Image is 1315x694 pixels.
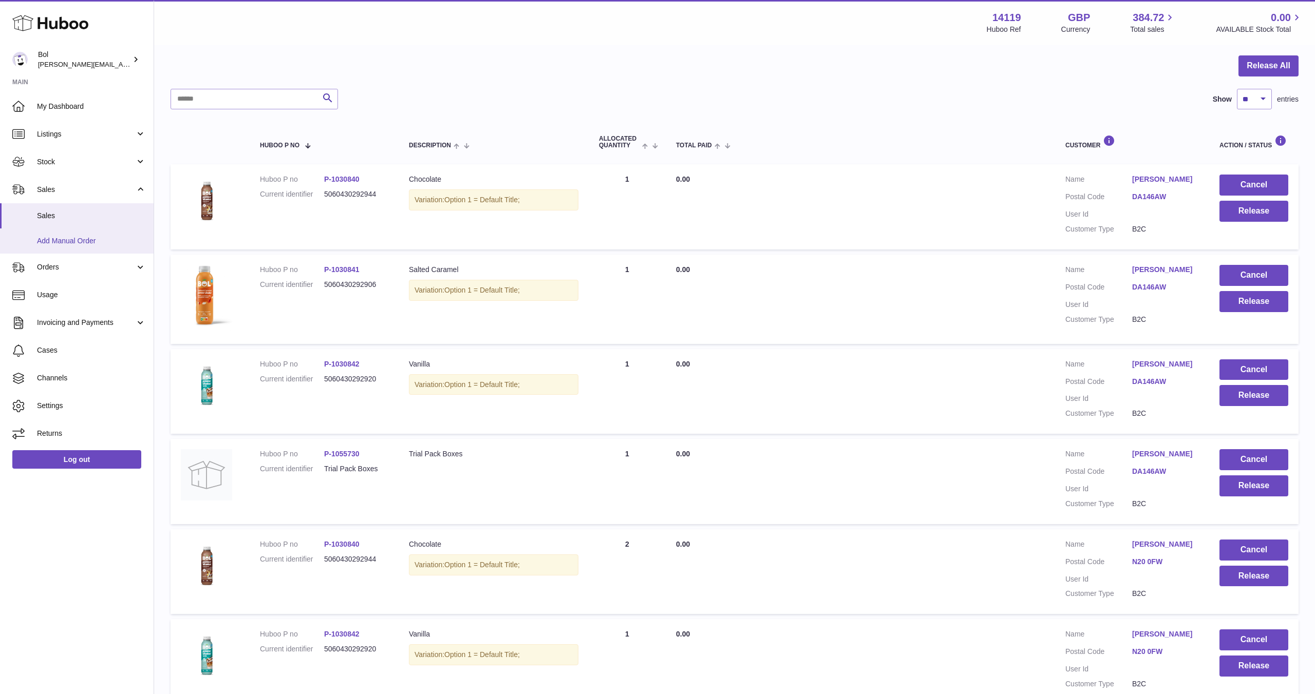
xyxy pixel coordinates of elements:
[444,561,520,569] span: Option 1 = Default Title;
[37,290,146,300] span: Usage
[409,175,578,184] div: Chocolate
[37,373,146,383] span: Channels
[260,189,324,199] dt: Current identifier
[1065,679,1132,689] dt: Customer Type
[1132,175,1199,184] a: [PERSON_NAME]
[1065,557,1132,569] dt: Postal Code
[589,255,666,344] td: 1
[38,60,206,68] span: [PERSON_NAME][EMAIL_ADDRESS][DOMAIN_NAME]
[1132,265,1199,275] a: [PERSON_NAME]
[1219,566,1288,587] button: Release
[260,175,324,184] dt: Huboo P no
[260,374,324,384] dt: Current identifier
[181,539,232,591] img: 1224_REVISEDChocolate_LowSugar_Mock.png
[409,629,578,639] div: Vanilla
[324,630,360,638] a: P-1030842
[260,280,324,290] dt: Current identifier
[1219,385,1288,406] button: Release
[1065,282,1132,295] dt: Postal Code
[1065,377,1132,389] dt: Postal Code
[444,650,520,659] span: Option 1 = Default Title;
[1065,539,1132,552] dt: Name
[37,236,146,246] span: Add Manual Order
[1132,629,1199,639] a: [PERSON_NAME]
[37,318,135,327] span: Invoicing and Payments
[987,25,1021,34] div: Huboo Ref
[324,374,388,384] dd: 5060430292920
[38,50,130,69] div: Bol
[324,189,388,199] dd: 5060430292944
[1132,467,1199,476] a: DA146AW
[1065,484,1132,494] dt: User Id
[260,644,324,654] dt: Current identifier
[260,359,324,369] dt: Huboo P no
[324,175,360,183] a: P-1030840
[409,265,578,275] div: Salted Caramel
[589,439,666,524] td: 1
[1238,55,1299,76] button: Release All
[181,175,232,226] img: 1224_REVISEDChocolate_LowSugar_Mock.png
[676,175,690,183] span: 0.00
[1132,282,1199,292] a: DA146AW
[1065,629,1132,642] dt: Name
[1219,265,1288,286] button: Cancel
[1130,11,1176,34] a: 384.72 Total sales
[324,450,360,458] a: P-1055730
[1219,449,1288,470] button: Cancel
[1219,359,1288,380] button: Cancel
[1065,135,1199,149] div: Customer
[1219,201,1288,222] button: Release
[324,644,388,654] dd: 5060430292920
[1132,359,1199,369] a: [PERSON_NAME]
[1132,589,1199,599] dd: B2C
[1065,265,1132,277] dt: Name
[676,630,690,638] span: 0.00
[444,196,520,204] span: Option 1 = Default Title;
[324,554,388,564] dd: 5060430292944
[1065,449,1132,461] dt: Name
[589,529,666,614] td: 2
[409,142,451,149] span: Description
[1132,377,1199,387] a: DA146AW
[324,540,360,548] a: P-1030840
[409,554,578,575] div: Variation:
[409,644,578,665] div: Variation:
[1065,209,1132,219] dt: User Id
[1219,656,1288,677] button: Release
[37,129,135,139] span: Listings
[1068,11,1090,25] strong: GBP
[1133,11,1164,25] span: 384.72
[1065,647,1132,659] dt: Postal Code
[260,464,324,474] dt: Current identifier
[1065,315,1132,324] dt: Customer Type
[181,449,232,500] img: no-photo.jpg
[260,265,324,275] dt: Huboo P no
[1271,11,1291,25] span: 0.00
[37,102,146,111] span: My Dashboard
[1219,539,1288,561] button: Cancel
[1216,11,1303,34] a: 0.00 AVAILABLE Stock Total
[1130,25,1176,34] span: Total sales
[676,265,690,274] span: 0.00
[444,380,520,389] span: Option 1 = Default Title;
[260,142,299,149] span: Huboo P no
[37,211,146,221] span: Sales
[260,554,324,564] dt: Current identifier
[324,360,360,368] a: P-1030842
[324,280,388,290] dd: 5060430292906
[1065,394,1132,403] dt: User Id
[181,359,232,411] img: 1024_REVISEDVanilla_LowSugar_Mock.png
[1065,359,1132,372] dt: Name
[12,52,28,67] img: james.enever@bolfoods.com
[1065,192,1132,204] dt: Postal Code
[409,449,578,459] div: Trial Pack Boxes
[589,349,666,434] td: 1
[409,189,578,210] div: Variation:
[37,185,135,195] span: Sales
[1065,409,1132,418] dt: Customer Type
[37,429,146,438] span: Returns
[1132,557,1199,567] a: N20 0FW
[1216,25,1303,34] span: AVAILABLE Stock Total
[676,540,690,548] span: 0.00
[676,450,690,458] span: 0.00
